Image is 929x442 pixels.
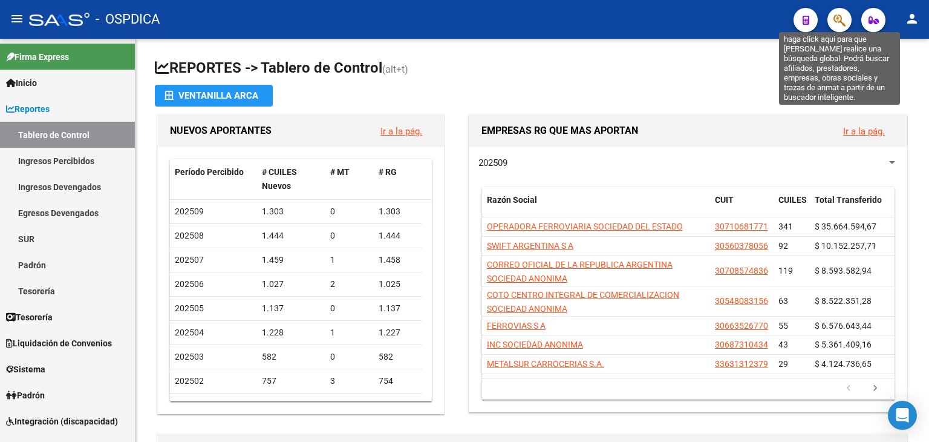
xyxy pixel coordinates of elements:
[6,389,45,402] span: Padrón
[710,187,774,227] datatable-header-cell: CUIT
[815,321,872,331] span: $ 6.576.643,44
[837,382,860,395] a: go to previous page
[815,340,872,349] span: $ 5.361.409,16
[175,279,204,289] span: 202506
[10,12,24,26] mat-icon: menu
[155,85,273,107] button: Ventanilla ARCA
[380,126,422,137] a: Ir a la pág.
[262,374,321,388] div: 757
[778,195,807,205] span: CUILES
[379,253,417,267] div: 1.458
[379,350,417,364] div: 582
[170,159,257,199] datatable-header-cell: Período Percibido
[379,229,417,243] div: 1.444
[175,255,204,265] span: 202507
[379,205,417,219] div: 1.303
[175,167,244,177] span: Período Percibido
[6,311,53,324] span: Tesorería
[262,277,321,291] div: 1.027
[379,167,397,177] span: # RG
[330,253,369,267] div: 1
[778,266,793,275] span: 119
[6,50,69,64] span: Firma Express
[262,398,321,412] div: 672
[262,167,297,191] span: # CUILES Nuevos
[715,241,768,251] span: 30560378056
[6,363,45,376] span: Sistema
[175,352,204,361] span: 202503
[262,229,321,243] div: 1.444
[379,277,417,291] div: 1.025
[487,359,604,369] span: METALSUR CARROCERIAS S.A.
[379,302,417,315] div: 1.137
[778,359,788,369] span: 29
[330,277,369,291] div: 2
[778,296,788,306] span: 63
[815,359,872,369] span: $ 4.124.736,65
[487,340,583,349] span: INC SOCIEDAD ANONIMA
[774,187,810,227] datatable-header-cell: CUILES
[888,401,917,430] div: Open Intercom Messenger
[325,159,374,199] datatable-header-cell: # MT
[379,398,417,412] div: 671
[262,253,321,267] div: 1.459
[715,266,768,275] span: 30708574836
[262,302,321,315] div: 1.137
[478,157,507,168] span: 202509
[843,126,885,137] a: Ir a la pág.
[905,12,919,26] mat-icon: person
[175,231,204,240] span: 202508
[487,260,673,283] span: CORREO OFICIAL DE LA REPUBLICA ARGENTINA SOCIEDAD ANONIMA
[778,321,788,331] span: 55
[6,337,112,350] span: Liquidación de Convenios
[6,415,118,428] span: Integración (discapacidad)
[482,187,710,227] datatable-header-cell: Razón Social
[481,125,638,136] span: EMPRESAS RG QUE MAS APORTAN
[330,205,369,219] div: 0
[257,159,326,199] datatable-header-cell: # CUILES Nuevos
[170,125,272,136] span: NUEVOS APORTANTES
[715,222,768,231] span: 30710681771
[815,195,882,205] span: Total Transferido
[487,321,546,331] span: FERROVIAS S A
[487,290,679,314] span: COTO CENTRO INTEGRAL DE COMERCIALIZACION SOCIEDAD ANONIMA
[778,241,788,251] span: 92
[815,266,872,275] span: $ 8.593.582,94
[715,195,734,205] span: CUIT
[330,302,369,315] div: 0
[330,229,369,243] div: 0
[815,222,876,231] span: $ 35.664.594,67
[815,296,872,306] span: $ 8.522.351,28
[715,340,768,349] span: 30687310434
[262,350,321,364] div: 582
[374,159,422,199] datatable-header-cell: # RG
[330,350,369,364] div: 0
[175,303,204,313] span: 202505
[715,359,768,369] span: 33631312379
[175,400,204,410] span: 202501
[864,382,887,395] a: go to next page
[330,326,369,340] div: 1
[96,6,160,33] span: - OSPDICA
[371,120,432,142] button: Ir a la pág.
[155,58,910,79] h1: REPORTES -> Tablero de Control
[778,340,788,349] span: 43
[379,326,417,340] div: 1.227
[165,85,263,107] div: Ventanilla ARCA
[810,187,895,227] datatable-header-cell: Total Transferido
[262,326,321,340] div: 1.228
[330,374,369,388] div: 3
[6,102,50,116] span: Reportes
[330,398,369,412] div: 1
[487,195,537,205] span: Razón Social
[815,241,876,251] span: $ 10.152.257,71
[330,167,350,177] span: # MT
[487,241,573,251] span: SWIFT ARGENTINA S A
[382,64,408,75] span: (alt+t)
[778,222,793,231] span: 341
[175,376,204,386] span: 202502
[715,321,768,331] span: 30663526770
[6,76,37,90] span: Inicio
[175,206,204,216] span: 202509
[833,120,895,142] button: Ir a la pág.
